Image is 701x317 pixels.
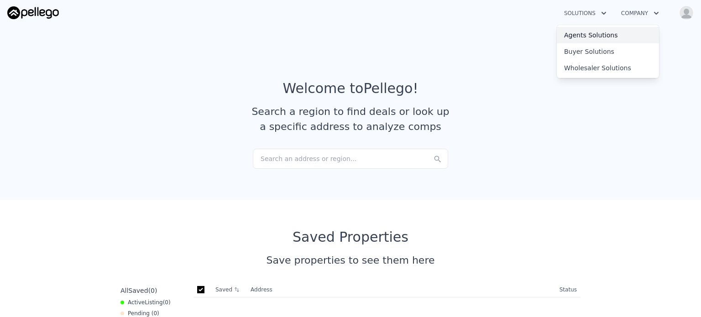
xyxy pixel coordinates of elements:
[679,5,694,20] img: avatar
[117,229,584,245] div: Saved Properties
[614,5,666,21] button: Company
[117,253,584,268] div: Save properties to see them here
[557,5,614,21] button: Solutions
[120,310,159,317] div: Pending ( 0 )
[557,43,659,60] a: Buyer Solutions
[145,299,163,306] span: Listing
[557,27,659,43] a: Agents Solutions
[7,6,59,19] img: Pellego
[247,282,556,297] th: Address
[120,286,157,295] div: All ( 0 )
[557,60,659,76] a: Wholesaler Solutions
[253,149,448,169] div: Search an address or region...
[212,282,247,297] th: Saved
[556,282,581,297] th: Status
[248,104,453,134] div: Search a region to find deals or look up a specific address to analyze comps
[283,80,419,97] div: Welcome to Pellego !
[557,25,659,78] div: Solutions
[128,299,171,306] span: Active ( 0 )
[128,287,148,294] span: Saved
